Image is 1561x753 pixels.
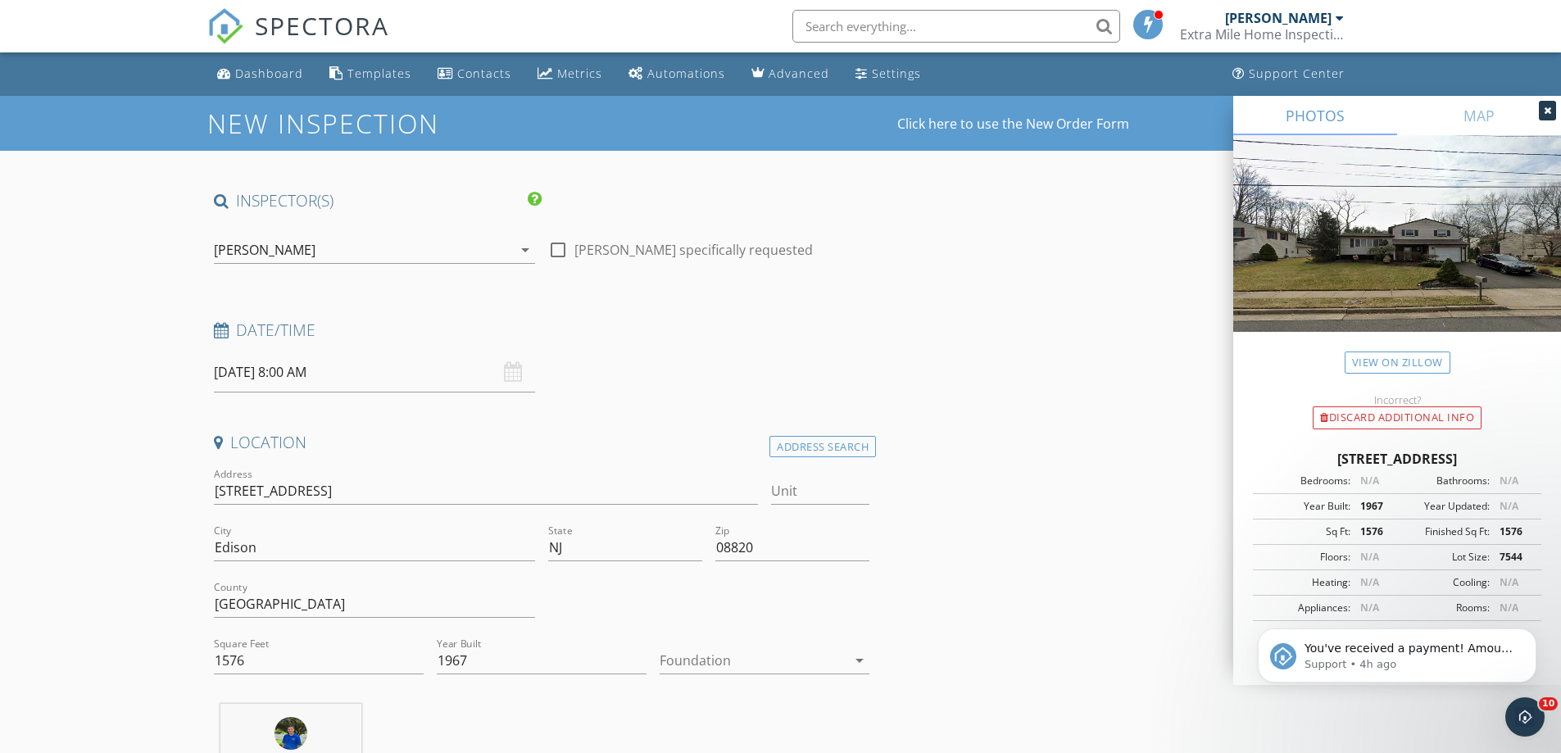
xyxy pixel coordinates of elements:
div: [STREET_ADDRESS] [1253,449,1541,469]
span: N/A [1360,550,1379,564]
div: Cooling: [1397,575,1490,590]
a: Templates [323,59,418,89]
div: Settings [872,66,921,81]
span: N/A [1500,499,1518,513]
h1: New Inspection [207,109,570,138]
h4: INSPECTOR(S) [214,190,542,211]
h4: Location [214,432,870,453]
input: Select date [214,352,535,392]
a: Dashboard [211,59,310,89]
a: Contacts [431,59,518,89]
a: SPECTORA [207,22,389,57]
div: Floors: [1258,550,1350,565]
span: N/A [1500,575,1518,589]
iframe: Intercom live chat [1505,697,1545,737]
div: 1967 [1350,499,1397,514]
div: 1576 [1350,524,1397,539]
div: Support Center [1249,66,1345,81]
img: The Best Home Inspection Software - Spectora [207,8,243,44]
div: Address Search [769,436,876,458]
div: Dashboard [235,66,303,81]
div: Incorrect? [1233,393,1561,406]
span: N/A [1360,474,1379,488]
a: Support Center [1226,59,1351,89]
div: Lot Size: [1397,550,1490,565]
div: Automations [647,66,725,81]
span: N/A [1500,474,1518,488]
div: Heating: [1258,575,1350,590]
a: PHOTOS [1233,96,1397,135]
a: Metrics [531,59,609,89]
span: 10 [1539,697,1558,710]
div: Bathrooms: [1397,474,1490,488]
div: Metrics [557,66,602,81]
a: Automations (Basic) [622,59,732,89]
div: Contacts [457,66,511,81]
img: img_20240819_102927.jpg [275,717,307,750]
iframe: Intercom notifications message [1233,594,1561,709]
span: You've received a payment! Amount $750.00 Fee $0.00 Net $750.00 Transaction # pi_3SCR6GK7snlDGpRF... [71,48,282,240]
div: Templates [347,66,411,81]
div: Sq Ft: [1258,524,1350,539]
div: [PERSON_NAME] [1225,10,1332,26]
div: Advanced [769,66,829,81]
div: Finished Sq Ft: [1397,524,1490,539]
span: N/A [1360,575,1379,589]
div: 1576 [1490,524,1536,539]
i: arrow_drop_down [850,651,869,670]
a: Click here to use the New Order Form [897,117,1129,130]
h4: Date/Time [214,320,870,341]
p: Message from Support, sent 4h ago [71,63,283,78]
span: SPECTORA [255,8,389,43]
div: Discard Additional info [1313,406,1482,429]
i: arrow_drop_down [515,240,535,260]
a: Settings [849,59,928,89]
label: [PERSON_NAME] specifically requested [574,242,813,258]
a: Advanced [745,59,836,89]
div: 7544 [1490,550,1536,565]
div: Year Built: [1258,499,1350,514]
a: View on Zillow [1345,352,1450,374]
img: streetview [1233,135,1561,371]
div: Bedrooms: [1258,474,1350,488]
input: Search everything... [792,10,1120,43]
a: MAP [1397,96,1561,135]
div: [PERSON_NAME] [214,243,315,257]
div: Extra Mile Home Inspection Services [1180,26,1344,43]
div: Year Updated: [1397,499,1490,514]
